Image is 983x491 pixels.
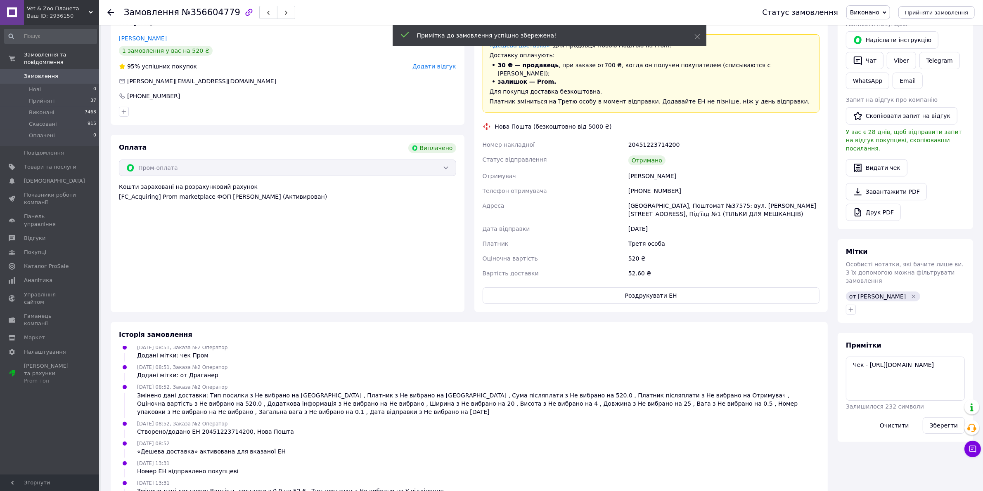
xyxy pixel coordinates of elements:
[964,441,981,457] button: Чат з покупцем
[493,122,614,131] div: Нова Пошта (безкоштовно від 5000 ₴)
[119,62,197,70] div: успішних покупок
[137,421,227,427] span: [DATE] 08:52, Заказа №2 Оператор
[29,120,57,128] span: Скасовані
[137,364,227,370] span: [DATE] 08:51, Заказа №2 Оператор
[627,198,821,221] div: [GEOGRAPHIC_DATA], Поштомат №37575: вул. [PERSON_NAME][STREET_ADDRESS], Під'їзд №1 (ТІЛЬКИ ДЛЯ МЕ...
[627,266,821,281] div: 52.60 ₴
[119,143,147,151] span: Оплата
[846,159,907,176] button: Видати чек
[137,480,170,486] span: [DATE] 13:31
[24,291,76,306] span: Управління сайтом
[93,132,96,139] span: 0
[850,9,879,16] span: Виконано
[24,73,58,80] span: Замовлення
[182,7,240,17] span: №356604779
[483,255,538,262] span: Оціночна вартість
[490,51,813,59] div: Доставку оплачують:
[24,51,99,66] span: Замовлення та повідомлення
[137,447,286,456] div: «Дешева доставка» активована для вказаної ЕН
[846,341,881,349] span: Примітки
[412,63,456,70] span: Додати відгук
[137,441,170,446] span: [DATE] 08:52
[137,467,239,475] div: Номер ЕН відправлено покупцеві
[127,63,140,70] span: 95%
[846,248,868,256] span: Мітки
[24,362,76,385] span: [PERSON_NAME] та рахунки
[107,8,114,16] div: Повернутися назад
[846,31,938,49] button: Надіслати інструкцію
[490,87,813,96] div: Для покупця доставка безкоштовна.
[137,345,227,350] span: [DATE] 08:51, Заказа №2 Оператор
[628,155,666,165] div: Отримано
[24,277,52,284] span: Аналітика
[119,46,213,56] div: 1 замовлення у вас на 520 ₴
[846,261,964,284] span: Особисті нотатки, які бачите лише ви. З їх допомогою можна фільтрувати замовлення
[483,173,516,179] span: Отримувач
[90,97,96,105] span: 37
[627,169,821,183] div: [PERSON_NAME]
[846,129,962,152] span: У вас є 28 днів, щоб відправити запит на відгук покупцеві, скопіювавши посилання.
[119,331,192,338] span: Історія замовлення
[88,120,96,128] span: 915
[119,183,456,201] div: Кошти зараховані на розрахунковий рахунок
[119,35,167,42] a: [PERSON_NAME]
[627,183,821,198] div: [PHONE_NUMBER]
[846,96,938,103] span: Запит на відгук про компанію
[846,204,901,221] a: Друк PDF
[910,293,917,300] svg: Видалити мітку
[498,62,559,68] span: 30 ₴ — продавець
[627,221,821,236] div: [DATE]
[24,191,76,206] span: Показники роботи компанії
[417,31,674,40] div: Примітка до замовлення успішно збережена!
[29,132,55,139] span: Оплачені
[483,270,539,277] span: Вартість доставки
[483,156,547,163] span: Статус відправлення
[627,137,821,152] div: 20451223714200
[483,226,530,232] span: Дата відправки
[483,202,505,209] span: Адреса
[483,287,820,304] button: Роздрукувати ЕН
[24,348,66,356] span: Налаштування
[137,384,227,390] span: [DATE] 08:52, Заказа №2 Оператор
[846,21,907,27] span: Написати покупцеві
[490,42,550,49] a: «Дешева доставка»
[846,403,924,410] span: Залишилося 232 символи
[849,293,906,300] span: от [PERSON_NAME]
[919,52,960,69] a: Telegram
[137,428,294,436] div: Створено/додано ЕН 20451223714200, Нова Пошта
[124,7,179,17] span: Замовлення
[29,109,54,116] span: Виконані
[762,8,838,16] div: Статус замовлення
[127,78,276,85] span: [PERSON_NAME][EMAIL_ADDRESS][DOMAIN_NAME]
[893,73,923,89] button: Email
[846,52,884,69] button: Чат
[483,188,547,194] span: Телефон отримувача
[483,240,509,247] span: Платник
[846,357,965,400] textarea: Чек - [URL][DOMAIN_NAME]
[627,236,821,251] div: Третя особа
[873,417,916,434] button: Очистити
[887,52,916,69] a: Viber
[24,177,85,185] span: [DEMOGRAPHIC_DATA]
[126,92,181,100] div: [PHONE_NUMBER]
[24,149,64,157] span: Повідомлення
[27,12,99,20] div: Ваш ID: 2936150
[408,143,456,153] div: Виплачено
[29,97,54,105] span: Прийняті
[93,86,96,93] span: 0
[29,86,41,93] span: Нові
[24,235,45,242] span: Відгуки
[24,163,76,171] span: Товари та послуги
[24,334,45,341] span: Маркет
[24,377,76,385] div: Prom топ
[483,141,535,148] span: Номер накладної
[24,249,46,256] span: Покупці
[846,183,927,200] a: Завантажити PDF
[85,109,96,116] span: 7463
[119,193,456,201] div: [FC_Acquiring] Prom marketplace ФОП [PERSON_NAME] (Активирован)
[137,371,227,379] div: Додані мітки: от Драганер
[923,417,965,434] button: Зберегти
[846,73,889,89] a: WhatsApp
[119,19,156,26] span: Покупець
[137,460,170,466] span: [DATE] 13:31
